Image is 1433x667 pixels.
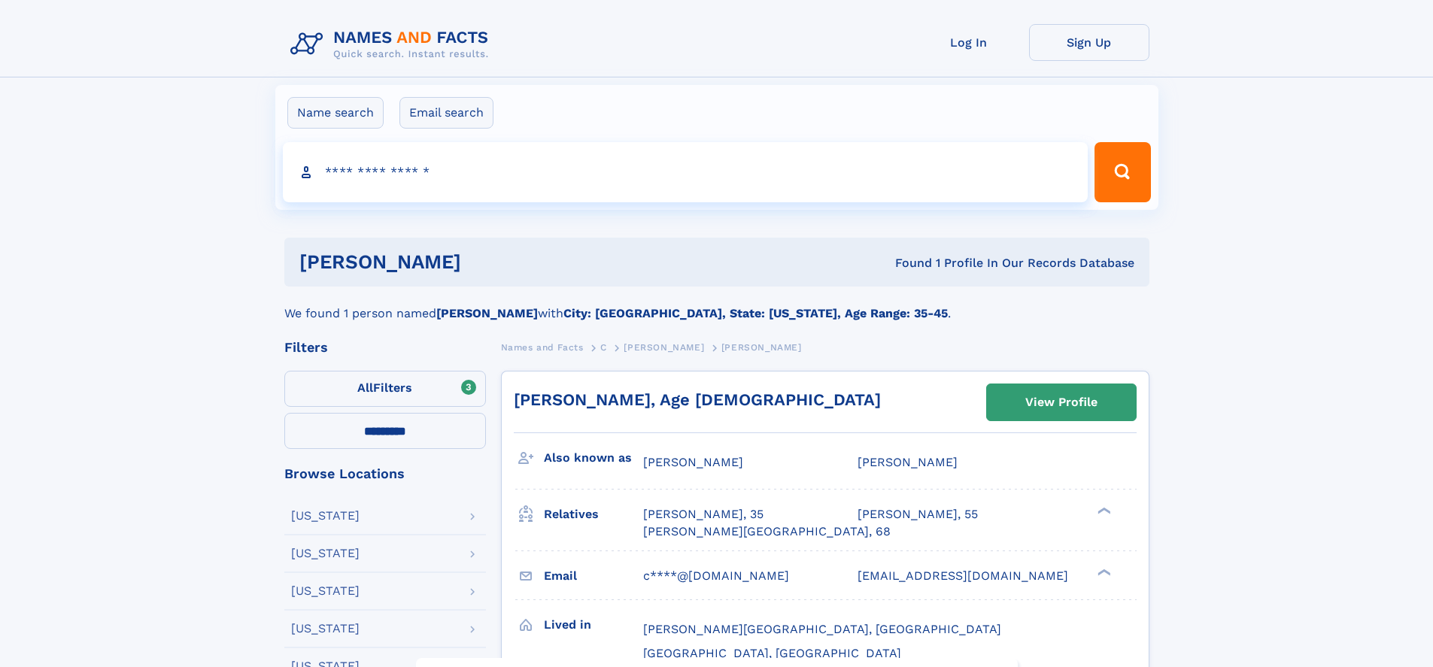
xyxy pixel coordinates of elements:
div: Browse Locations [284,467,486,481]
a: [PERSON_NAME] [624,338,704,356]
a: Log In [909,24,1029,61]
button: Search Button [1094,142,1150,202]
a: [PERSON_NAME], 55 [858,506,978,523]
b: City: [GEOGRAPHIC_DATA], State: [US_STATE], Age Range: 35-45 [563,306,948,320]
a: C [600,338,607,356]
b: [PERSON_NAME] [436,306,538,320]
input: search input [283,142,1088,202]
div: [US_STATE] [291,623,360,635]
a: [PERSON_NAME], 35 [643,506,764,523]
a: Names and Facts [501,338,584,356]
span: [PERSON_NAME] [858,455,958,469]
div: Filters [284,341,486,354]
div: [US_STATE] [291,585,360,597]
div: [US_STATE] [291,547,360,559]
span: [PERSON_NAME] [721,342,802,353]
span: [PERSON_NAME] [624,342,704,353]
div: We found 1 person named with . [284,287,1149,323]
span: C [600,342,607,353]
span: [EMAIL_ADDRESS][DOMAIN_NAME] [858,568,1068,583]
div: ❯ [1094,567,1112,577]
a: View Profile [987,384,1136,420]
h3: Also known as [544,445,643,471]
div: View Profile [1025,385,1098,420]
label: Filters [284,371,486,407]
span: [PERSON_NAME][GEOGRAPHIC_DATA], [GEOGRAPHIC_DATA] [643,622,1001,636]
span: [GEOGRAPHIC_DATA], [GEOGRAPHIC_DATA] [643,646,901,660]
h3: Email [544,563,643,589]
span: All [357,380,373,395]
a: Sign Up [1029,24,1149,61]
div: Found 1 Profile In Our Records Database [678,255,1134,271]
span: [PERSON_NAME] [643,455,743,469]
h1: [PERSON_NAME] [299,253,679,271]
div: ❯ [1094,506,1112,516]
h3: Relatives [544,502,643,527]
label: Email search [399,97,493,129]
a: [PERSON_NAME][GEOGRAPHIC_DATA], 68 [643,523,891,540]
div: [US_STATE] [291,510,360,522]
label: Name search [287,97,384,129]
a: [PERSON_NAME], Age [DEMOGRAPHIC_DATA] [514,390,881,409]
img: Logo Names and Facts [284,24,501,65]
h3: Lived in [544,612,643,638]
